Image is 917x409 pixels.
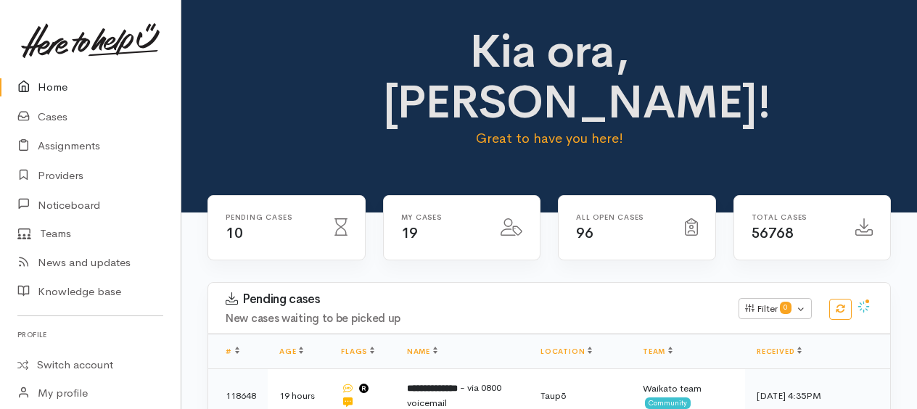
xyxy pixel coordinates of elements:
[752,224,794,242] span: 56768
[226,224,242,242] span: 10
[576,224,593,242] span: 96
[643,347,673,356] a: Team
[401,224,418,242] span: 19
[752,213,839,221] h6: Total cases
[780,302,791,313] span: 0
[341,347,374,356] a: Flags
[226,347,239,356] a: #
[407,347,437,356] a: Name
[279,347,303,356] a: Age
[17,325,163,344] h6: Profile
[576,213,667,221] h6: All Open cases
[540,347,592,356] a: Location
[383,128,716,149] p: Great to have you here!
[226,292,721,307] h3: Pending cases
[383,26,716,128] h1: Kia ora, [PERSON_NAME]!
[645,397,691,409] span: Community
[540,389,567,402] span: Taupō
[226,213,317,221] h6: Pending cases
[226,313,721,325] h4: New cases waiting to be picked up
[739,298,812,320] button: Filter0
[757,347,802,356] a: Received
[401,213,484,221] h6: My cases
